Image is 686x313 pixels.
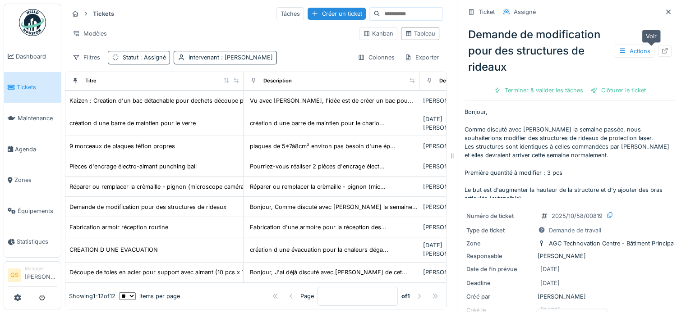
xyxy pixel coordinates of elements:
[540,279,560,287] div: [DATE]
[85,77,97,85] div: Titre
[250,142,396,150] div: plaques de 5*7à8cm² environ pas besoin d'une ép...
[17,237,57,246] span: Statistiques
[263,77,292,85] div: Description
[69,51,104,64] div: Filtres
[490,84,587,96] div: Terminer & valider les tâches
[466,279,534,287] div: Deadline
[4,72,61,103] a: Tickets
[119,292,180,300] div: items per page
[69,203,226,211] div: Demande de modification pour des structures de rideaux
[615,45,654,58] div: Actions
[423,223,483,231] div: [PERSON_NAME]
[587,84,649,96] div: Clôturer le ticket
[549,239,675,248] div: AGC Technovation Centre - Bâtiment Principal
[642,30,661,43] div: Voir
[250,96,413,105] div: Vu avec [PERSON_NAME], l'idée est de créer un bac pou...
[69,162,197,171] div: Pièces d'encrage électro-aimant punching ball
[354,51,399,64] div: Colonnes
[308,8,366,20] div: Créer un ticket
[423,241,483,258] div: [DATE][PERSON_NAME]
[69,292,115,300] div: Showing 1 - 12 of 12
[69,223,168,231] div: Fabrication armoir réception routine
[138,54,166,61] span: : Assigné
[250,182,386,191] div: Réparer ou remplacer la crèmaille - pignon (mic...
[250,119,385,127] div: création d une barre de maintien pour le chario...
[439,77,472,85] div: Demandé par
[405,29,435,38] div: Tableau
[466,212,534,220] div: Numéro de ticket
[4,195,61,227] a: Équipements
[300,292,314,300] div: Page
[423,115,483,132] div: [DATE][PERSON_NAME]
[69,119,196,127] div: création d une barre de maintien pour le verre
[276,7,304,20] div: Tâches
[466,292,673,301] div: [PERSON_NAME]
[466,226,534,235] div: Type de ticket
[14,176,57,184] span: Zones
[219,54,273,61] span: : [PERSON_NAME]
[18,114,57,122] span: Maintenance
[69,268,296,277] div: Découpe de toles en acier pour support avec aimant (10 pcs x 1200 x 100 x 2 mm)
[552,212,603,220] div: 2025/10/58/00819
[401,51,443,64] div: Exporter
[4,227,61,258] a: Statistiques
[19,9,46,36] img: Badge_color-CXgf-gQk.svg
[250,245,388,254] div: création d une évacuation pour la chaleurs déga...
[69,96,290,105] div: Kaizen : Creation d'un bac détachable pour dechets découpe presse Labo 5922
[4,134,61,165] a: Agenda
[89,9,118,18] strong: Tickets
[401,292,410,300] strong: of 1
[4,164,61,195] a: Zones
[465,23,675,79] div: Demande de modification pour des structures de rideaux
[250,268,407,277] div: Bonjour, J'ai déjà discuté avec [PERSON_NAME] de cet...
[8,268,21,282] li: QS
[123,53,166,62] div: Statut
[423,182,483,191] div: [PERSON_NAME]
[423,268,483,277] div: [PERSON_NAME]
[25,265,57,285] li: [PERSON_NAME]
[4,41,61,72] a: Dashboard
[466,252,673,260] div: [PERSON_NAME]
[540,265,560,273] div: [DATE]
[189,53,273,62] div: Intervenant
[69,27,111,40] div: Modèles
[423,162,483,171] div: [PERSON_NAME]
[423,203,483,211] div: [PERSON_NAME]
[465,108,675,198] p: Bonjour, Comme discuté avec [PERSON_NAME] la semaine passée, nous souhaiterions modifier des stru...
[423,96,483,105] div: [PERSON_NAME]
[479,8,495,16] div: Ticket
[69,142,175,150] div: 9 morceaux de plaques téflon propres
[250,203,418,211] div: Bonjour, Comme discuté avec [PERSON_NAME] la semaine...
[69,245,158,254] div: CREATION D UNE EVACUATION
[466,292,534,301] div: Créé par
[69,182,270,191] div: Réparer ou remplacer la crèmaille - pignon (microscope caméra de WET)
[363,29,393,38] div: Kanban
[250,162,385,171] div: Pourriez-vous réaliser 2 pièces d'encrage élect...
[466,252,534,260] div: Responsable
[466,265,534,273] div: Date de fin prévue
[17,83,57,91] span: Tickets
[4,103,61,134] a: Maintenance
[15,145,57,154] span: Agenda
[514,8,536,16] div: Assigné
[16,52,57,61] span: Dashboard
[25,265,57,272] div: Manager
[423,142,483,150] div: [PERSON_NAME]
[8,265,57,287] a: QS Manager[PERSON_NAME]
[250,223,387,231] div: Fabrication d'une armoire pour la réception des...
[549,226,601,235] div: Demande de travail
[18,207,57,215] span: Équipements
[466,239,534,248] div: Zone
